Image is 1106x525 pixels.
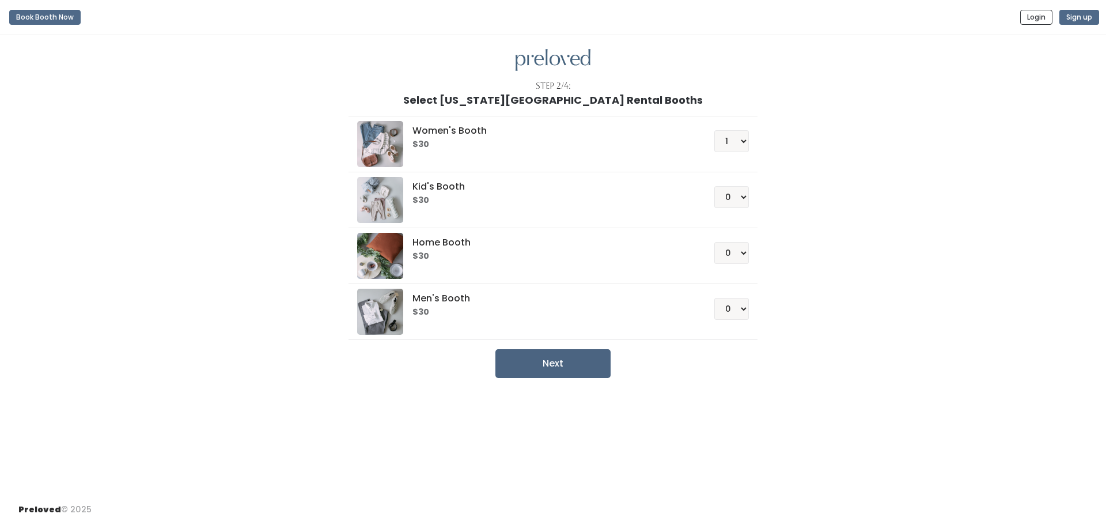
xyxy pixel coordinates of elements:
[412,140,686,149] h6: $30
[357,289,403,335] img: preloved logo
[516,49,590,71] img: preloved logo
[357,121,403,167] img: preloved logo
[18,494,92,516] div: © 2025
[412,252,686,261] h6: $30
[412,237,686,248] h5: Home Booth
[403,95,703,106] h1: Select [US_STATE][GEOGRAPHIC_DATA] Rental Booths
[412,126,686,136] h5: Women's Booth
[412,196,686,205] h6: $30
[9,5,81,30] a: Book Booth Now
[412,293,686,304] h5: Men's Booth
[357,177,403,223] img: preloved logo
[495,349,611,378] button: Next
[1020,10,1052,25] button: Login
[1059,10,1099,25] button: Sign up
[412,308,686,317] h6: $30
[536,80,571,92] div: Step 2/4:
[412,182,686,192] h5: Kid's Booth
[357,233,403,279] img: preloved logo
[9,10,81,25] button: Book Booth Now
[18,504,61,515] span: Preloved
